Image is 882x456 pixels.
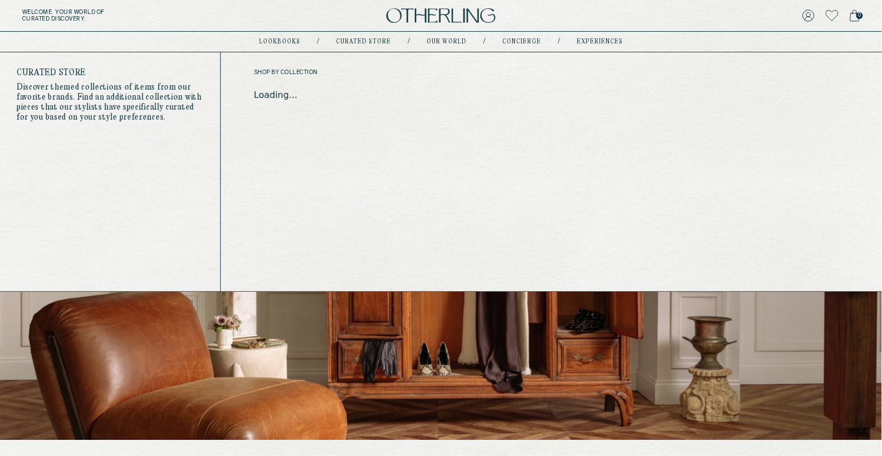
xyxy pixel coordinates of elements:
[254,69,458,76] span: shop by collection
[387,8,495,23] img: logo
[17,82,204,122] p: Discover themed collections of items from our favorite brands. Find an additional collection with...
[17,69,204,77] h4: Curated store
[856,12,863,19] span: 0
[22,9,274,22] h5: Welcome . Your world of curated discovery.
[408,37,410,46] div: /
[577,39,623,45] a: experiences
[483,37,485,46] div: /
[502,39,541,45] a: concierge
[336,39,391,45] a: Curated store
[254,89,458,102] li: Loading...
[427,39,467,45] a: Our world
[259,39,300,45] a: lookbooks
[317,37,319,46] div: /
[850,8,860,23] a: 0
[558,37,560,46] div: /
